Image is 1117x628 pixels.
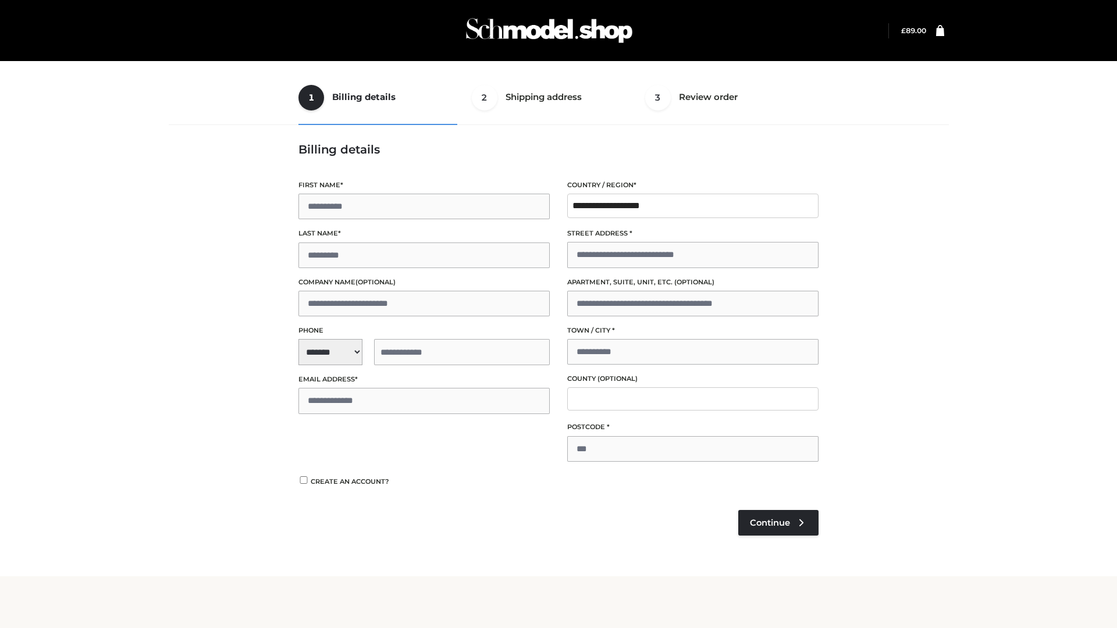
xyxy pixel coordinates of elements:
[901,26,926,35] bdi: 89.00
[567,228,819,239] label: Street address
[355,278,396,286] span: (optional)
[567,422,819,433] label: Postcode
[597,374,638,383] span: (optional)
[311,477,389,486] span: Create an account?
[901,26,926,35] a: £89.00
[567,180,819,191] label: Country / Region
[298,180,550,191] label: First name
[298,374,550,385] label: Email address
[298,277,550,288] label: Company name
[298,325,550,336] label: Phone
[567,373,819,384] label: County
[298,476,309,484] input: Create an account?
[298,142,819,156] h3: Billing details
[674,278,714,286] span: (optional)
[298,228,550,239] label: Last name
[901,26,906,35] span: £
[567,325,819,336] label: Town / City
[462,8,636,53] img: Schmodel Admin 964
[750,518,790,528] span: Continue
[738,510,819,536] a: Continue
[567,277,819,288] label: Apartment, suite, unit, etc.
